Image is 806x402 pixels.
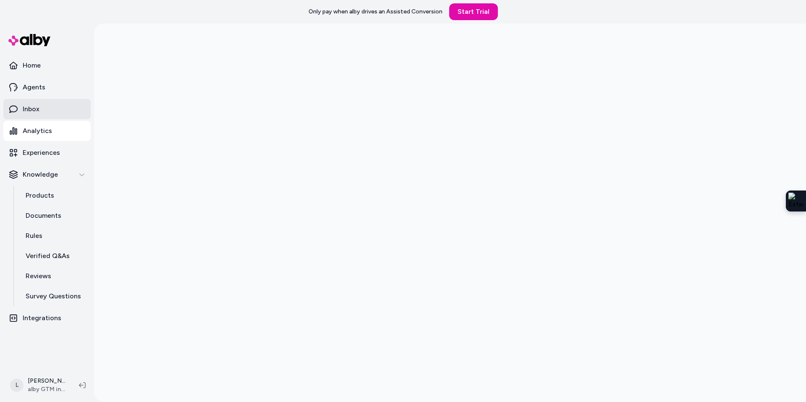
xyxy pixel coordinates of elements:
button: Knowledge [3,164,91,185]
p: Analytics [23,126,52,136]
a: Products [17,185,91,206]
a: Inbox [3,99,91,119]
p: Products [26,191,54,201]
span: alby GTM internal [28,385,65,394]
a: Documents [17,206,91,226]
a: Agents [3,77,91,97]
a: Home [3,55,91,76]
img: Extension Icon [788,193,803,209]
a: Rules [17,226,91,246]
a: Analytics [3,121,91,141]
p: Agents [23,82,45,92]
p: Documents [26,211,61,221]
a: Verified Q&As [17,246,91,266]
a: Integrations [3,308,91,328]
p: Only pay when alby drives an Assisted Conversion [309,8,442,16]
a: Experiences [3,143,91,163]
span: L [10,379,24,392]
p: Inbox [23,104,39,114]
p: Verified Q&As [26,251,70,261]
a: Survey Questions [17,286,91,306]
p: Home [23,60,41,70]
img: alby Logo [8,34,50,46]
button: L[PERSON_NAME]alby GTM internal [5,372,72,399]
p: Integrations [23,313,61,323]
p: Reviews [26,271,51,281]
p: Survey Questions [26,291,81,301]
p: Rules [26,231,42,241]
a: Reviews [17,266,91,286]
p: Experiences [23,148,60,158]
a: Start Trial [449,3,498,20]
p: Knowledge [23,170,58,180]
p: [PERSON_NAME] [28,377,65,385]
